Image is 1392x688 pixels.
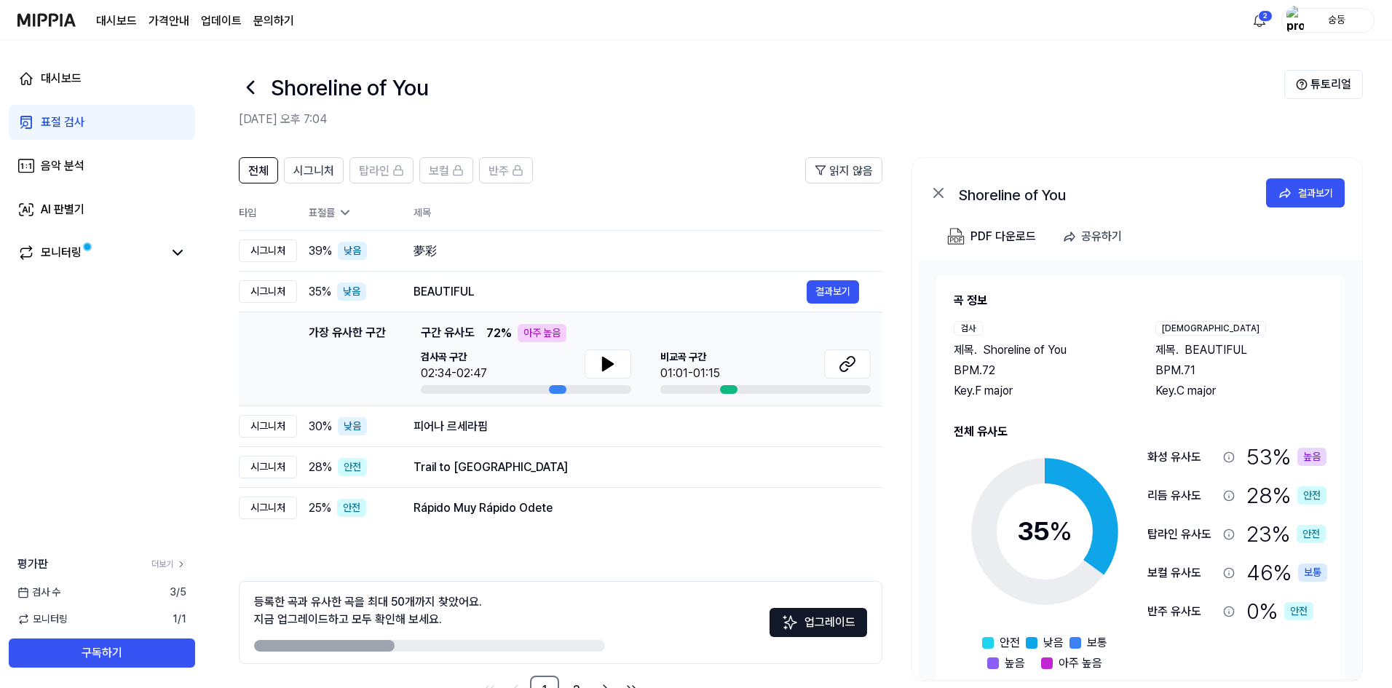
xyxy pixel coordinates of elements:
button: 시그니처 [284,157,344,183]
div: Shoreline of You [959,184,1250,202]
span: 시그니처 [293,162,334,180]
div: 0 % [1246,595,1313,628]
button: 공유하기 [1056,222,1134,251]
a: 가격안내 [149,12,189,30]
th: 타입 [239,195,297,231]
div: 낮음 [338,417,367,435]
button: 알림2 [1248,9,1271,32]
button: 읽지 않음 [805,157,882,183]
div: 아주 높음 [518,324,566,342]
div: PDF 다운로드 [970,227,1036,246]
div: 반주 유사도 [1147,603,1217,620]
div: 시그니처 [239,497,297,519]
span: 읽지 않음 [829,162,873,180]
div: 낮음 [338,242,367,260]
span: 낮음 [1043,634,1064,652]
div: BEAUTIFUL [414,283,807,301]
div: 보컬 유사도 [1147,564,1217,582]
h2: 곡 정보 [954,292,1327,309]
div: 모니터링 [41,244,82,261]
img: PDF Download [947,228,965,245]
button: 결과보기 [807,280,859,304]
div: 시그니처 [239,240,297,262]
a: 음악 분석 [9,149,195,183]
span: 검사곡 구간 [421,349,487,365]
div: 안전 [338,458,367,476]
a: 문의하기 [253,12,294,30]
div: 표절 검사 [41,114,84,131]
div: 夢彩 [414,242,859,260]
h2: [DATE] 오후 7:04 [239,111,1284,128]
div: 피어나 르세라핌 [414,418,859,435]
div: Rápido Muy Rápido Odete [414,499,859,517]
div: Key. C major [1155,382,1328,400]
div: BPM. 71 [1155,362,1328,379]
div: 안전 [1297,486,1326,505]
div: 가장 유사한 구간 [309,324,386,394]
span: 모니터링 [17,612,68,627]
img: 알림 [1251,12,1268,29]
div: 시그니처 [239,280,297,303]
span: 반주 [489,162,509,180]
span: 1 / 1 [173,612,186,627]
a: 대시보드 [96,12,137,30]
div: 음악 분석 [41,157,84,175]
div: 시그니처 [239,415,297,438]
h2: 전체 유사도 [954,423,1327,440]
span: 탑라인 [359,162,389,180]
div: 시그니처 [239,456,297,478]
th: 제목 [414,195,882,230]
button: profile숭둥 [1281,8,1375,33]
button: 구독하기 [9,638,195,668]
div: 28 % [1246,479,1326,512]
div: 등록한 곡과 유사한 곡을 최대 50개까지 찾았어요. 지금 업그레이드하고 모두 확인해 보세요. [254,593,482,628]
button: 전체 [239,157,278,183]
div: BPM. 72 [954,362,1126,379]
button: PDF 다운로드 [944,222,1039,251]
div: 35 [1017,512,1072,551]
a: 대시보드 [9,61,195,96]
span: BEAUTIFUL [1185,341,1247,359]
a: AI 판별기 [9,192,195,227]
span: 보컬 [429,162,449,180]
div: 01:01-01:15 [660,365,720,382]
div: 높음 [1297,448,1326,466]
div: 결과보기 [1298,185,1333,201]
div: 보통 [1298,564,1327,582]
button: 튜토리얼 [1284,70,1363,99]
div: 공유하기 [1081,227,1122,246]
span: 30 % [309,418,332,435]
div: 표절률 [309,205,390,221]
div: 안전 [1297,525,1326,543]
a: 업데이트 [201,12,242,30]
span: 보통 [1087,634,1107,652]
button: 업그레이드 [770,608,867,637]
a: 더보기 [151,558,186,571]
span: 제목 . [954,341,977,359]
span: Shoreline of You [983,341,1067,359]
div: 02:34-02:47 [421,365,487,382]
img: Sparkles [781,614,799,631]
span: 39 % [309,242,332,260]
div: 53 % [1246,440,1326,473]
div: 숭둥 [1308,12,1365,28]
span: 평가판 [17,555,48,573]
div: 46 % [1246,556,1327,589]
div: 2 [1258,10,1273,22]
button: 보컬 [419,157,473,183]
a: Sparkles업그레이드 [770,620,867,634]
span: 높음 [1005,655,1025,672]
div: 대시보드 [41,70,82,87]
div: 화성 유사도 [1147,448,1217,466]
div: 탑라인 유사도 [1147,526,1217,543]
span: 아주 높음 [1059,655,1102,672]
div: 낮음 [337,282,366,301]
div: Trail to [GEOGRAPHIC_DATA] [414,459,859,476]
span: 28 % [309,459,332,476]
span: 비교곡 구간 [660,349,720,365]
div: 안전 [1284,602,1313,620]
a: 곡 정보검사제목.Shoreline of YouBPM.72Key.F major[DEMOGRAPHIC_DATA]제목.BEAUTIFULBPM.71Key.C major전체 유사도35... [919,260,1362,679]
div: Key. F major [954,382,1126,400]
span: 구간 유사도 [421,324,475,342]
